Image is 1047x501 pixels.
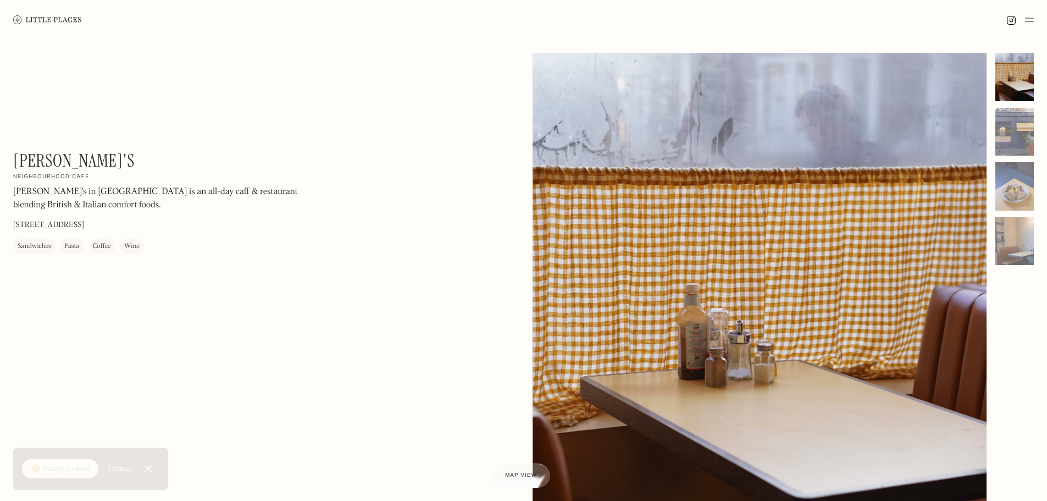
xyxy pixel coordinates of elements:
[137,458,159,480] a: Close Cookie Popup
[13,174,90,181] h2: Neighbourhood cafe
[13,186,310,212] p: [PERSON_NAME]'s in [GEOGRAPHIC_DATA] is an all-day caff & restaurant blending British & Italian c...
[107,465,133,472] div: Settings
[93,241,111,252] div: Coffee
[18,241,51,252] div: Sandwiches
[22,459,98,479] a: 🍪 Accept cookies
[107,456,133,481] a: Settings
[31,464,90,475] div: 🍪 Accept cookies
[492,464,550,488] a: Map view
[505,472,537,478] span: Map view
[13,150,135,171] h1: [PERSON_NAME]'s
[124,241,140,252] div: Wine
[13,220,84,232] p: [STREET_ADDRESS]
[64,241,80,252] div: Pasta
